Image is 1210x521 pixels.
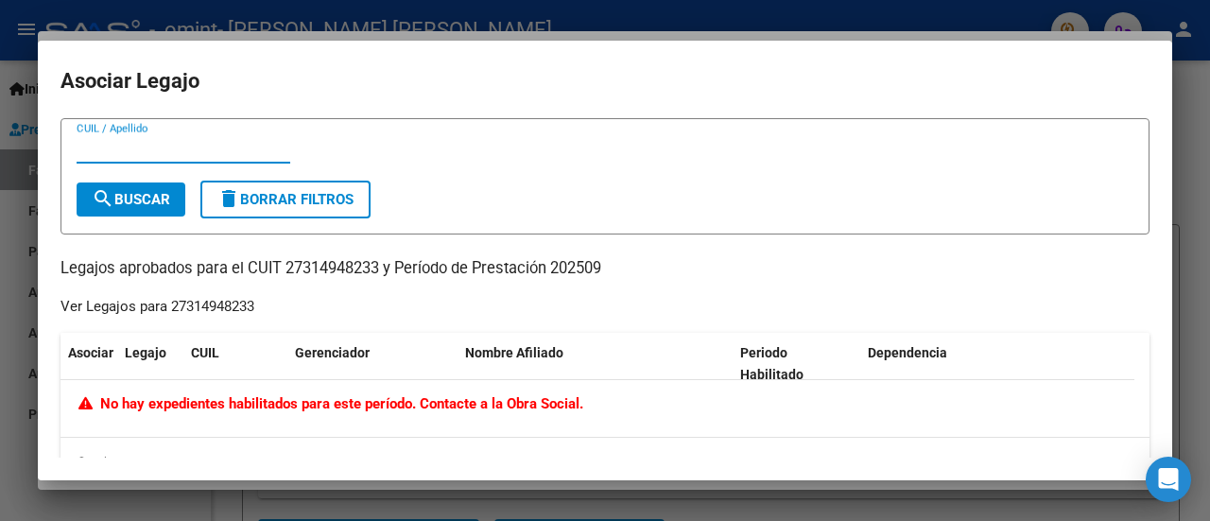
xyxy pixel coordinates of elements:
datatable-header-cell: Nombre Afiliado [458,333,733,395]
div: Open Intercom Messenger [1146,457,1191,502]
datatable-header-cell: Gerenciador [287,333,458,395]
span: Nombre Afiliado [465,345,563,360]
button: Buscar [77,182,185,217]
span: Gerenciador [295,345,370,360]
button: Borrar Filtros [200,181,371,218]
datatable-header-cell: Asociar [60,333,117,395]
div: Ver Legajos para 27314948233 [60,296,254,318]
span: No hay expedientes habilitados para este período. Contacte a la Obra Social. [78,395,583,412]
span: Dependencia [868,345,947,360]
span: Legajo [125,345,166,360]
mat-icon: delete [217,187,240,210]
span: Borrar Filtros [217,191,354,208]
datatable-header-cell: Periodo Habilitado [733,333,860,395]
div: 0 registros [60,438,1149,485]
span: Buscar [92,191,170,208]
p: Legajos aprobados para el CUIT 27314948233 y Período de Prestación 202509 [60,257,1149,281]
span: Periodo Habilitado [740,345,804,382]
mat-icon: search [92,187,114,210]
datatable-header-cell: Dependencia [860,333,1135,395]
span: Asociar [68,345,113,360]
datatable-header-cell: CUIL [183,333,287,395]
span: CUIL [191,345,219,360]
h2: Asociar Legajo [60,63,1149,99]
datatable-header-cell: Legajo [117,333,183,395]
